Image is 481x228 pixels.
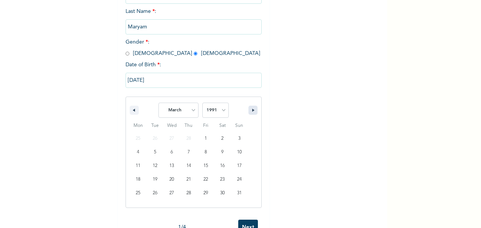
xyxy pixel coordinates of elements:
[237,145,242,159] span: 10
[130,173,147,186] button: 18
[237,186,242,200] span: 31
[147,159,164,173] button: 12
[237,173,242,186] span: 24
[231,159,248,173] button: 17
[237,159,242,173] span: 17
[126,39,260,56] span: Gender : [DEMOGRAPHIC_DATA] [DEMOGRAPHIC_DATA]
[169,186,174,200] span: 27
[147,186,164,200] button: 26
[153,186,157,200] span: 26
[180,159,197,173] button: 14
[126,19,262,34] input: Enter your last name
[220,186,225,200] span: 30
[137,145,139,159] span: 4
[126,9,262,30] span: Last Name :
[205,145,207,159] span: 8
[180,186,197,200] button: 28
[169,159,174,173] span: 13
[171,145,173,159] span: 6
[197,159,214,173] button: 15
[147,145,164,159] button: 5
[205,132,207,145] span: 1
[214,186,231,200] button: 30
[147,120,164,132] span: Tue
[130,186,147,200] button: 25
[163,120,180,132] span: Wed
[180,120,197,132] span: Thu
[163,159,180,173] button: 13
[214,132,231,145] button: 2
[180,173,197,186] button: 21
[163,173,180,186] button: 20
[197,173,214,186] button: 22
[136,186,140,200] span: 25
[169,173,174,186] span: 20
[186,159,191,173] span: 14
[136,159,140,173] span: 11
[130,120,147,132] span: Mon
[214,159,231,173] button: 16
[221,132,223,145] span: 2
[231,173,248,186] button: 24
[214,173,231,186] button: 23
[163,145,180,159] button: 6
[220,159,225,173] span: 16
[186,173,191,186] span: 21
[203,186,208,200] span: 29
[130,159,147,173] button: 11
[130,145,147,159] button: 4
[231,120,248,132] span: Sun
[153,173,157,186] span: 19
[180,145,197,159] button: 7
[197,120,214,132] span: Fri
[197,145,214,159] button: 8
[238,132,240,145] span: 3
[231,132,248,145] button: 3
[147,173,164,186] button: 19
[197,132,214,145] button: 1
[203,159,208,173] span: 15
[220,173,225,186] span: 23
[214,120,231,132] span: Sat
[221,145,223,159] span: 9
[126,61,161,69] span: Date of Birth :
[188,145,190,159] span: 7
[186,186,191,200] span: 28
[163,186,180,200] button: 27
[203,173,208,186] span: 22
[126,73,262,88] input: DD-MM-YYYY
[231,145,248,159] button: 10
[231,186,248,200] button: 31
[197,186,214,200] button: 29
[214,145,231,159] button: 9
[154,145,156,159] span: 5
[153,159,157,173] span: 12
[136,173,140,186] span: 18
